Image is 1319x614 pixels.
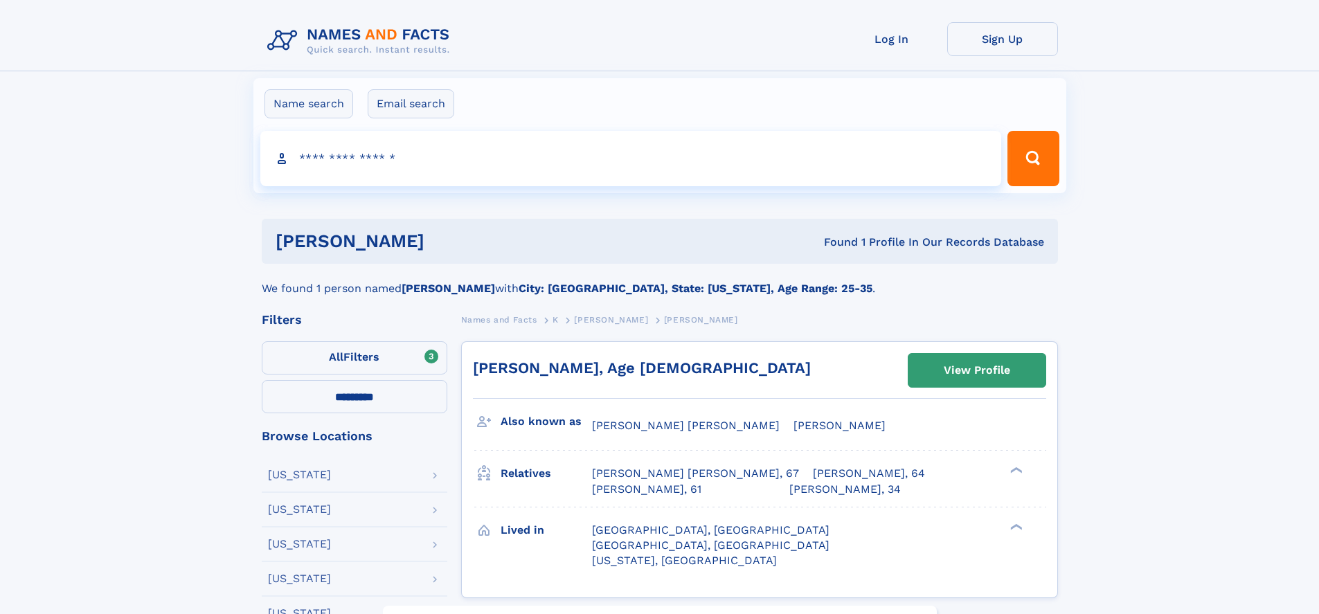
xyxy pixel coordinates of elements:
input: search input [260,131,1002,186]
a: View Profile [908,354,1046,387]
img: Logo Names and Facts [262,22,461,60]
div: [US_STATE] [268,504,331,515]
span: [PERSON_NAME] [PERSON_NAME] [592,419,780,432]
span: [PERSON_NAME] [793,419,886,432]
span: [GEOGRAPHIC_DATA], [GEOGRAPHIC_DATA] [592,539,829,552]
a: Sign Up [947,22,1058,56]
a: Log In [836,22,947,56]
span: K [553,315,559,325]
div: Browse Locations [262,430,447,442]
div: Found 1 Profile In Our Records Database [624,235,1044,250]
div: ❯ [1007,522,1023,531]
span: [GEOGRAPHIC_DATA], [GEOGRAPHIC_DATA] [592,523,829,536]
label: Email search [368,89,454,118]
span: [PERSON_NAME] [574,315,648,325]
div: View Profile [944,354,1010,386]
div: Filters [262,314,447,326]
div: We found 1 person named with . [262,264,1058,297]
div: [US_STATE] [268,469,331,480]
a: [PERSON_NAME] [PERSON_NAME], 67 [592,466,799,481]
b: [PERSON_NAME] [402,282,495,295]
div: ❯ [1007,466,1023,475]
span: All [329,350,343,363]
h3: Lived in [501,518,592,542]
h3: Relatives [501,462,592,485]
button: Search Button [1007,131,1059,186]
a: [PERSON_NAME], 64 [813,466,925,481]
h1: [PERSON_NAME] [276,233,625,250]
label: Name search [264,89,353,118]
a: [PERSON_NAME], 61 [592,482,701,497]
h3: Also known as [501,410,592,433]
div: [US_STATE] [268,539,331,550]
span: [PERSON_NAME] [664,315,738,325]
a: [PERSON_NAME], Age [DEMOGRAPHIC_DATA] [473,359,811,377]
div: [US_STATE] [268,573,331,584]
label: Filters [262,341,447,374]
a: [PERSON_NAME] [574,311,648,328]
a: K [553,311,559,328]
a: Names and Facts [461,311,537,328]
a: [PERSON_NAME], 34 [789,482,901,497]
b: City: [GEOGRAPHIC_DATA], State: [US_STATE], Age Range: 25-35 [519,282,872,295]
span: [US_STATE], [GEOGRAPHIC_DATA] [592,554,777,567]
